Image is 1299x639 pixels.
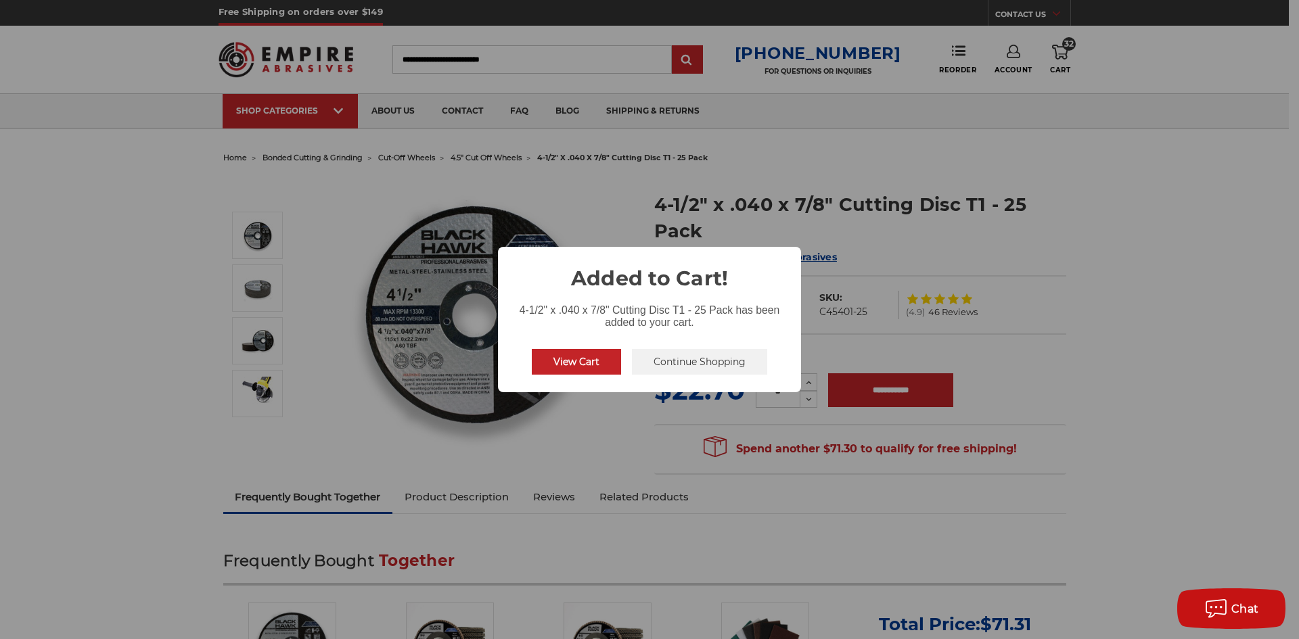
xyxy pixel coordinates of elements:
[498,247,801,293] h2: Added to Cart!
[1231,602,1259,615] span: Chat
[532,349,621,375] button: View Cart
[1177,588,1285,629] button: Chat
[632,349,767,375] button: Continue Shopping
[498,293,801,331] div: 4-1/2" x .040 x 7/8" Cutting Disc T1 - 25 Pack has been added to your cart.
